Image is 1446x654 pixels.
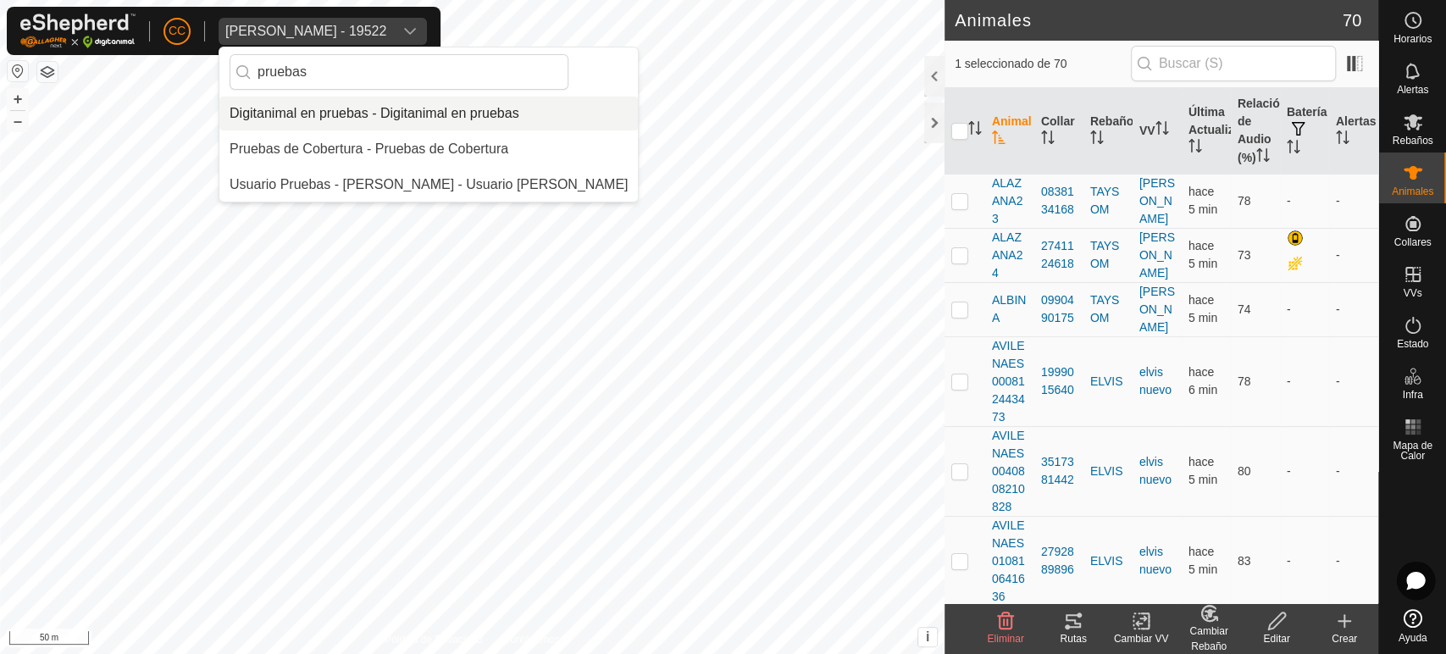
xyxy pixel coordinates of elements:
[1379,602,1446,650] a: Ayuda
[1090,291,1126,327] div: TAYSOM
[1280,426,1329,516] td: -
[1139,545,1172,576] a: elvis nuevo
[1090,183,1126,219] div: TAYSOM
[1041,291,1077,327] div: 0990490175
[1139,285,1175,334] a: [PERSON_NAME]
[1175,624,1243,654] div: Cambiar Rebaño
[230,103,519,124] div: Digitanimal en pruebas - Digitanimal en pruebas
[992,427,1028,516] span: AVILENAES0040808210828
[1182,88,1231,175] th: Última Actualización
[1139,230,1175,280] a: [PERSON_NAME]
[1336,133,1349,147] p-sorticon: Activar para ordenar
[1280,88,1329,175] th: Batería
[1041,453,1077,489] div: 3517381442
[1238,194,1251,208] span: 78
[219,18,393,45] span: Juan Manuel Blazquez Fernandez - 19522
[1243,631,1310,646] div: Editar
[1188,455,1217,486] span: 26 ago 2025, 14:21
[992,133,1006,147] p-sorticon: Activar para ordenar
[1041,543,1077,579] div: 2792889896
[987,633,1023,645] span: Eliminar
[1329,88,1378,175] th: Alertas
[1402,390,1422,400] span: Infra
[169,22,186,40] span: CC
[955,10,1343,30] h2: Animales
[992,517,1028,606] span: AVILENAES010810641636
[1090,373,1126,391] div: ELVIS
[1392,136,1432,146] span: Rebaños
[1392,186,1433,197] span: Animales
[1343,8,1361,33] span: 70
[1041,237,1077,273] div: 2741124618
[1090,237,1126,273] div: TAYSOM
[1329,174,1378,228] td: -
[1090,552,1126,570] div: ELVIS
[1280,174,1329,228] td: -
[1139,455,1172,486] a: elvis nuevo
[955,55,1131,73] span: 1 seleccionado de 70
[918,628,937,646] button: i
[992,291,1028,327] span: ALBINA
[1238,464,1251,478] span: 80
[1083,88,1133,175] th: Rebaño
[385,632,482,647] a: Política de Privacidad
[1393,237,1431,247] span: Collares
[1329,282,1378,336] td: -
[926,629,929,644] span: i
[1397,339,1428,349] span: Estado
[20,14,136,48] img: Logo Gallagher
[1107,631,1175,646] div: Cambiar VV
[393,18,427,45] div: dropdown trigger
[992,229,1028,282] span: ALAZANA24
[1329,426,1378,516] td: -
[1280,336,1329,426] td: -
[1090,463,1126,480] div: ELVIS
[985,88,1034,175] th: Animal
[1238,302,1251,316] span: 74
[1188,293,1217,324] span: 26 ago 2025, 14:21
[1188,365,1217,396] span: 26 ago 2025, 14:21
[1188,185,1217,216] span: 26 ago 2025, 14:21
[8,89,28,109] button: +
[219,97,638,130] li: Digitanimal en pruebas
[1155,124,1169,137] p-sorticon: Activar para ordenar
[1403,288,1421,298] span: VVs
[1090,133,1104,147] p-sorticon: Activar para ordenar
[8,111,28,131] button: –
[1397,85,1428,95] span: Alertas
[1039,631,1107,646] div: Rutas
[1139,365,1172,396] a: elvis nuevo
[1133,88,1182,175] th: VV
[992,337,1028,426] span: AVILENAES000812443473
[8,61,28,81] button: Restablecer Mapa
[1310,631,1378,646] div: Crear
[1280,516,1329,606] td: -
[1393,34,1432,44] span: Horarios
[1329,516,1378,606] td: -
[219,132,638,166] li: Pruebas de Cobertura
[219,168,638,202] li: Usuario Pruebas - Gregorio Alarcia
[502,632,559,647] a: Contáctenos
[1287,142,1300,156] p-sorticon: Activar para ordenar
[992,175,1028,228] span: ALAZANA23
[230,139,508,159] div: Pruebas de Cobertura - Pruebas de Cobertura
[1131,46,1336,81] input: Buscar (S)
[1256,151,1270,164] p-sorticon: Activar para ordenar
[1188,239,1217,270] span: 26 ago 2025, 14:22
[1399,633,1427,643] span: Ayuda
[1188,141,1202,155] p-sorticon: Activar para ordenar
[1034,88,1083,175] th: Collar
[1329,336,1378,426] td: -
[37,62,58,82] button: Capas del Mapa
[219,97,638,202] ul: Option List
[230,175,628,195] div: Usuario Pruebas - [PERSON_NAME] - Usuario [PERSON_NAME]
[1238,248,1251,262] span: 73
[1238,554,1251,568] span: 83
[1041,363,1077,399] div: 1999015640
[1041,133,1055,147] p-sorticon: Activar para ordenar
[1139,176,1175,225] a: [PERSON_NAME]
[225,25,386,38] div: [PERSON_NAME] - 19522
[230,54,568,90] input: Buscar por región, país, empresa o propiedad
[1041,183,1077,219] div: 0838134168
[1231,88,1280,175] th: Relación de Audio (%)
